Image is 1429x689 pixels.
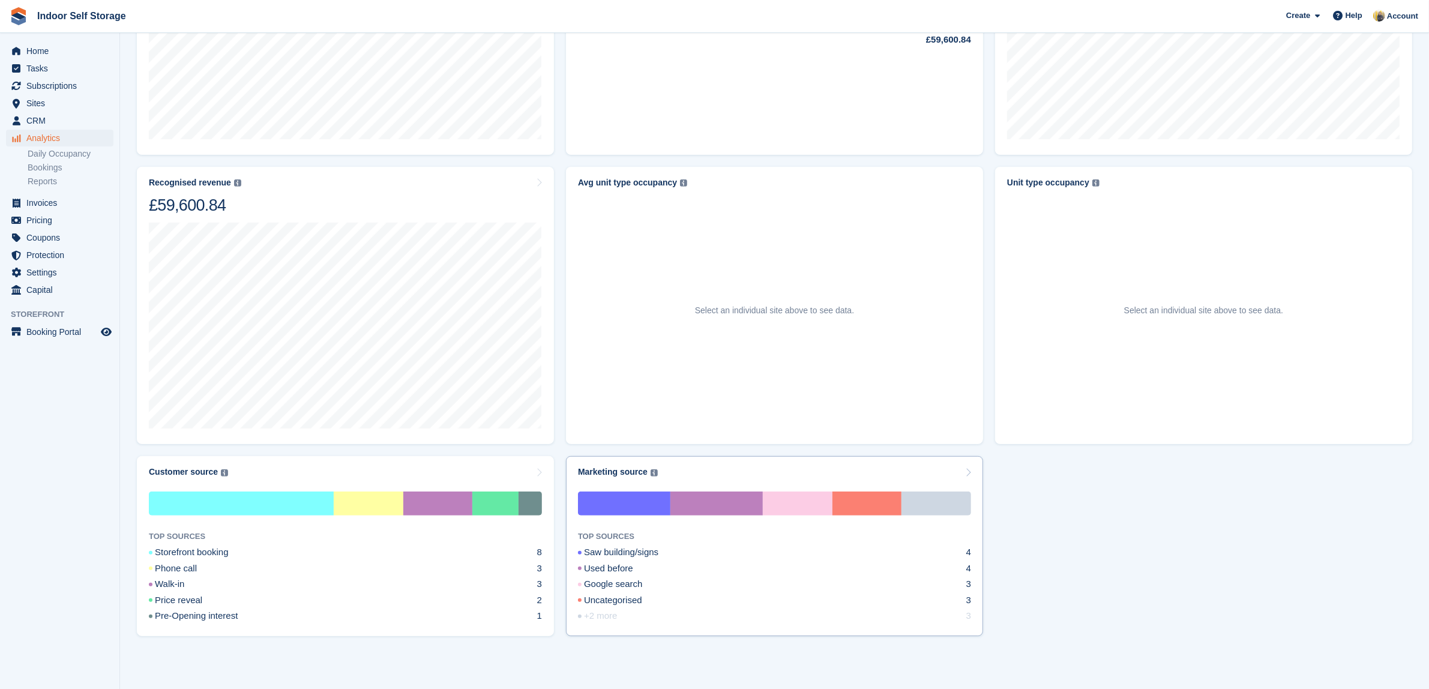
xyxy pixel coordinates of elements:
span: Capital [26,281,98,298]
a: menu [6,247,113,263]
div: TOP SOURCES [578,530,971,543]
span: Account [1387,10,1418,22]
span: Home [26,43,98,59]
a: Reports [28,176,113,187]
span: CRM [26,112,98,129]
span: Storefront [11,308,119,320]
div: Recognised revenue [149,178,231,188]
a: menu [6,323,113,340]
img: Jo Moon [1373,10,1385,22]
div: Saw building/signs [578,546,687,559]
div: Pre-Opening interest [149,609,266,623]
div: Customer source [149,467,218,477]
div: Phone call [334,492,403,516]
div: 4 [966,546,971,559]
div: Uncategorised [832,492,902,516]
div: Avg unit type occupancy [578,178,677,188]
div: Unit type occupancy [1007,178,1089,188]
a: menu [6,77,113,94]
span: Help [1346,10,1362,22]
div: 2 [537,594,542,607]
img: icon-info-grey-7440780725fd019a000dd9b08b2336e03edf1995a4989e88bcd33f0948082b44.svg [221,469,228,477]
a: menu [6,130,113,146]
div: Google search [578,577,672,591]
div: 8 [537,546,542,559]
span: Subscriptions [26,77,98,94]
a: menu [6,281,113,298]
span: Create [1286,10,1310,22]
div: Google search [763,492,832,516]
div: Storefront booking [149,492,334,516]
p: Select an individual site above to see data. [695,304,854,317]
a: menu [6,194,113,211]
img: icon-info-grey-7440780725fd019a000dd9b08b2336e03edf1995a4989e88bcd33f0948082b44.svg [234,179,241,187]
div: +2 more [578,609,646,623]
div: 3 [537,562,542,576]
span: Sites [26,95,98,112]
a: Indoor Self Storage [32,6,131,26]
div: Price reveal [472,492,519,516]
div: Saw building/signs [578,492,670,516]
div: Uncategorised [578,594,671,607]
a: menu [6,264,113,281]
a: Preview store [99,325,113,339]
span: Pricing [26,212,98,229]
div: Walk-in [149,577,213,591]
a: menu [6,95,113,112]
span: Invoices [26,194,98,211]
div: Walk-in [403,492,473,516]
img: icon-info-grey-7440780725fd019a000dd9b08b2336e03edf1995a4989e88bcd33f0948082b44.svg [1092,179,1100,187]
div: Price reveal [149,594,231,607]
span: Analytics [26,130,98,146]
span: Protection [26,247,98,263]
a: menu [6,229,113,246]
a: menu [6,43,113,59]
div: 3 [537,577,542,591]
span: Coupons [26,229,98,246]
div: Used before [670,492,763,516]
img: stora-icon-8386f47178a22dfd0bd8f6a31ec36ba5ce8667c1dd55bd0f319d3a0aa187defe.svg [10,7,28,25]
img: icon-info-grey-7440780725fd019a000dd9b08b2336e03edf1995a4989e88bcd33f0948082b44.svg [651,469,658,477]
img: icon-info-grey-7440780725fd019a000dd9b08b2336e03edf1995a4989e88bcd33f0948082b44.svg [680,179,687,187]
div: 3 [966,577,971,591]
span: Settings [26,264,98,281]
div: Marketing source [578,467,648,477]
div: Storefront booking [149,546,257,559]
div: 4 [966,562,971,576]
a: menu [6,60,113,77]
a: Daily Occupancy [28,148,113,160]
div: 1 [537,609,542,623]
a: menu [6,112,113,129]
p: Select an individual site above to see data. [1124,304,1283,317]
div: 3 [966,594,971,607]
div: 3 [966,609,971,623]
div: Phone call [149,562,226,576]
span: Booking Portal [26,323,98,340]
div: +2 more [901,492,971,516]
div: Pre-Opening interest [519,492,542,516]
a: menu [6,212,113,229]
span: Tasks [26,60,98,77]
div: £59,600.84 [149,195,241,215]
div: £59,600.84 [897,33,971,47]
div: Used before [578,562,662,576]
div: TOP SOURCES [149,530,542,543]
a: Bookings [28,162,113,173]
